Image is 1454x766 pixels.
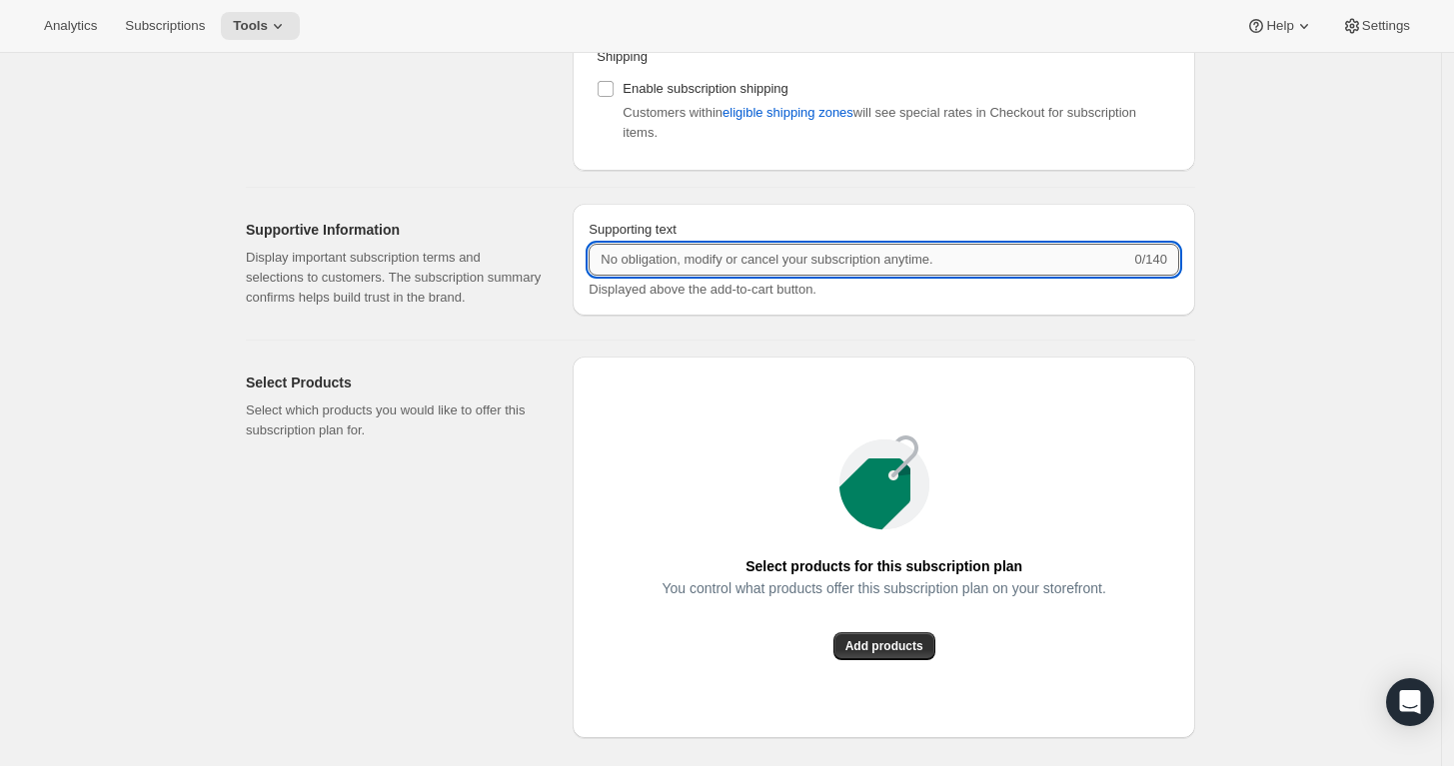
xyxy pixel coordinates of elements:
button: eligible shipping zones [711,97,865,129]
button: Help [1234,12,1325,40]
span: Help [1266,18,1293,34]
p: Display important subscription terms and selections to customers. The subscription summary confir... [246,248,541,308]
span: Tools [233,18,268,34]
span: Customers within will see special rates in Checkout for subscription items. [623,105,1136,140]
button: Tools [221,12,300,40]
span: Analytics [44,18,97,34]
span: Supporting text [589,222,676,237]
span: Select products for this subscription plan [745,552,1022,580]
p: Shipping [597,47,1171,67]
h2: Supportive Information [246,220,541,240]
input: No obligation, modify or cancel your subscription anytime. [589,244,1130,276]
div: Open Intercom Messenger [1386,678,1434,726]
span: Enable subscription shipping [623,81,788,96]
span: Settings [1362,18,1410,34]
span: Subscriptions [125,18,205,34]
button: Add products [833,632,935,660]
h2: Select Products [246,373,541,392]
button: Analytics [32,12,109,40]
button: Settings [1330,12,1422,40]
span: Displayed above the add-to-cart button. [589,282,816,297]
button: Subscriptions [113,12,217,40]
p: Select which products you would like to offer this subscription plan for. [246,400,541,440]
span: eligible shipping zones [723,103,853,123]
span: You control what products offer this subscription plan on your storefront. [662,574,1105,602]
span: Add products [845,638,923,654]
